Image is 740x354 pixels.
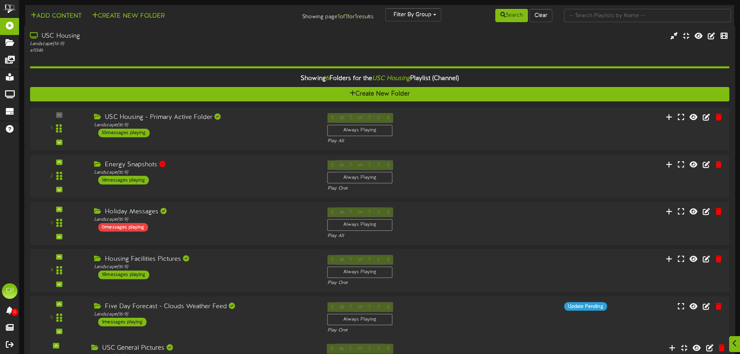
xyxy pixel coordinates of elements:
[345,13,348,20] strong: 1
[495,9,528,22] button: Search
[94,122,315,129] div: Landscape ( 16:9 )
[327,314,393,325] div: Always Playing
[24,70,735,87] div: Showing Folders for the Playlist (Channel)
[98,270,149,279] div: 18 messages playing
[327,125,393,136] div: Always Playing
[98,129,149,137] div: 55 messages playing
[91,344,315,353] div: USC General Pictures
[30,40,315,47] div: Landscape ( 16:9 )
[564,302,607,310] div: Update Pending
[327,267,393,278] div: Always Playing
[28,11,84,21] button: Add Content
[94,302,315,311] div: Five Day Forecast - Clouds Weather Feed
[98,176,148,185] div: 14 messages playing
[327,185,491,192] div: Play One
[385,8,441,21] button: Filter By Group
[327,219,393,230] div: Always Playing
[90,11,167,21] button: Create New Folder
[338,13,340,20] strong: 1
[327,233,491,239] div: Play All
[98,223,148,232] div: 0 messages playing
[327,138,491,145] div: Play All
[94,208,315,216] div: Holiday Messages
[30,31,315,40] div: USC Housing
[94,264,315,270] div: Landscape ( 16:9 )
[327,327,491,334] div: Play One
[261,8,380,21] div: Showing page of for results
[30,87,729,101] button: Create New Folder
[529,9,552,22] button: Clear
[327,172,393,183] div: Always Playing
[355,13,357,20] strong: 1
[94,311,315,317] div: Landscape ( 16:9 )
[94,216,315,223] div: Landscape ( 16:9 )
[326,75,329,82] span: 6
[94,113,315,122] div: USC Housing - Primary Active Folder
[98,318,146,326] div: 1 messages playing
[94,169,315,176] div: Landscape ( 16:9 )
[2,283,17,299] div: CP
[94,160,315,169] div: Energy Snapshots
[564,9,731,22] input: -- Search Playlists by Name --
[372,75,410,82] i: USC Housing
[94,255,315,264] div: Housing Facilities Pictures
[30,47,315,54] div: # 11346
[11,309,18,316] span: 0
[327,280,491,286] div: Play One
